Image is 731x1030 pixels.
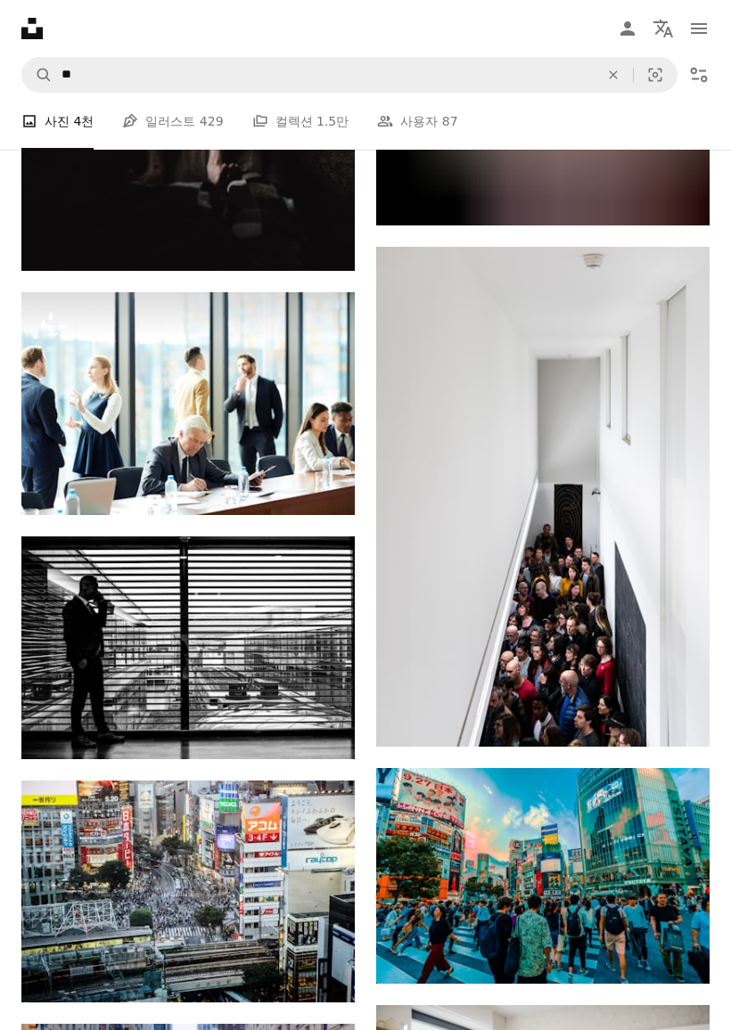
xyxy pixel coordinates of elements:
img: 집 안에 모인 사람들의 그룹 [376,247,710,747]
a: 컬렉션 1.5만 [252,93,349,150]
a: 홈 — Unsplash [21,18,43,39]
a: 사용자 87 [377,93,457,150]
button: 언어 [645,11,681,46]
button: 삭제 [594,58,633,92]
a: 집 안에 모인 사람들의 그룹 [376,488,710,504]
a: 도시의 건물 조감도 [21,883,355,899]
img: 스마트폰을 사용하는 동안 투명한 유리 벽 옆에 서 있는 남자의 실루엣 [21,536,355,759]
a: 일러스트 429 [122,93,223,150]
button: 필터 [681,57,717,93]
img: 회의를 시작할 때 기다리는 비즈니스 참가자 : 일기에 메모를 작성하는 선임 사업가, 서로 이야기하는 다른 비즈니스 사람들 [21,292,355,515]
button: 시각적 검색 [634,58,677,92]
a: 스마트폰을 사용하는 동안 투명한 유리 벽 옆에 서 있는 남자의 실루엣 [21,639,355,655]
button: 메뉴 [681,11,717,46]
span: 87 [442,111,458,131]
img: 도시의 건물 조감도 [21,781,355,1003]
a: 로그인 / 가입 [610,11,645,46]
span: 429 [200,111,224,131]
a: 건물로 둘러싸인 보행자 도로를 건너는 사람들 [376,867,710,883]
img: 건물로 둘러싸인 보행자 도로를 건너는 사람들 [376,768,710,983]
form: 사이트 전체에서 이미지 찾기 [21,57,678,93]
button: Unsplash 검색 [22,58,53,92]
span: 1.5만 [316,111,349,131]
a: 회의를 시작할 때 기다리는 비즈니스 참가자 : 일기에 메모를 작성하는 선임 사업가, 서로 이야기하는 다른 비즈니스 사람들 [21,396,355,412]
